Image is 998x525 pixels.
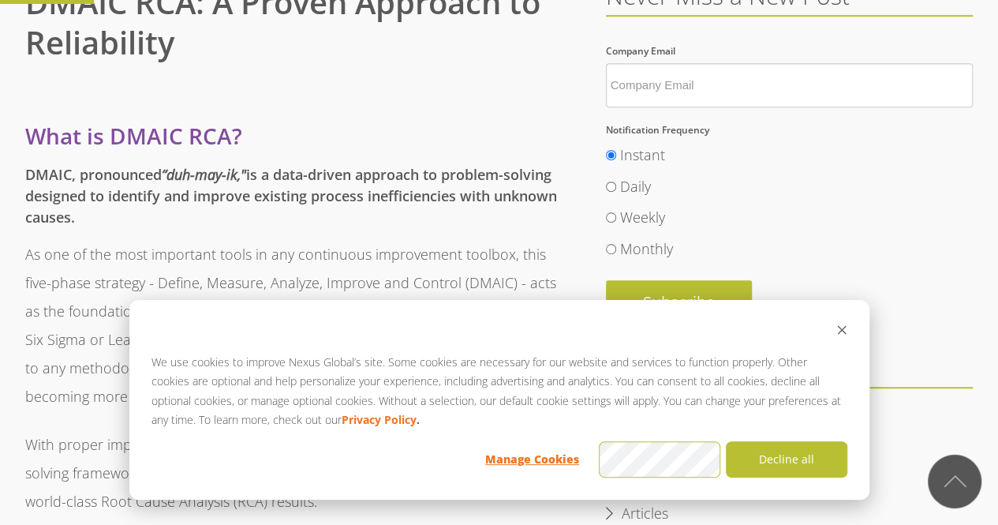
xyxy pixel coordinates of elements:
span: Monthly [620,239,673,258]
p: We use cookies to improve Nexus Global’s site. Some cookies are necessary for our website and ser... [151,353,847,430]
span: Notification Frequency [606,123,709,137]
span: Daily [620,177,651,196]
a: Privacy Policy [342,411,417,430]
input: Monthly [606,244,616,254]
strong: . [417,411,420,430]
button: Accept all [599,441,720,478]
span: Weekly [620,208,665,227]
span: Company Email [606,44,675,58]
div: Cookie banner [129,300,869,500]
input: Company Email [606,63,974,107]
input: Instant [606,150,616,160]
p: With proper implementation, the provides an effective problem-solving framework to standardize ro... [25,430,570,516]
input: Daily [606,182,616,192]
button: Decline all [726,441,847,478]
i: “duh-may-ik," [162,165,246,184]
h5: DMAIC, pronounced is a data-driven approach to problem-solving designed to identify and improve e... [25,164,570,228]
h3: What is DMAIC RCA? [25,119,570,152]
span: Instant [620,145,665,164]
button: Dismiss cookie banner [836,322,847,342]
input: Subscribe [606,280,752,324]
input: Weekly [606,212,616,223]
p: As one of the most important tools in any continuous improvement toolbox, this five-phase strateg... [25,240,570,411]
button: Manage Cookies [472,441,593,478]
